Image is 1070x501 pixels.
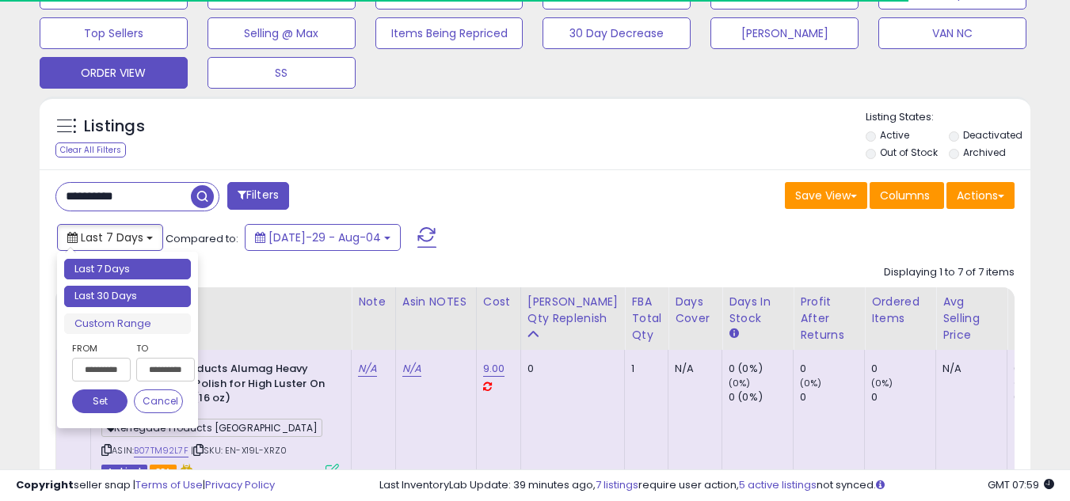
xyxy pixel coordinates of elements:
li: Last 7 Days [64,259,191,280]
button: ORDER VIEW [40,57,188,89]
div: 0 [871,390,935,404]
label: Out of Stock [880,146,938,159]
div: 1 [631,362,656,376]
button: Set [72,389,128,413]
li: Last 30 Days [64,286,191,307]
div: Ordered Items [871,294,929,327]
button: Save View [785,182,867,209]
div: [PERSON_NAME] Qty Replenish [527,294,619,327]
div: Days In Stock [729,294,786,327]
li: Custom Range [64,313,191,335]
b: Wicked Products Alumag Heavy Cut Metal Polish for High Luster On Aluminum (16 oz) [137,362,329,410]
small: (0%) [729,377,751,389]
button: Actions [946,182,1015,209]
small: Days In Stock. [729,327,738,341]
div: seller snap | | [16,478,275,493]
div: Displaying 1 to 7 of 7 items [884,265,1015,280]
div: Clear All Filters [55,142,126,158]
small: (0%) [1014,377,1036,389]
div: Avg Selling Price [942,294,1000,343]
button: 30 Day Decrease [543,17,691,49]
small: (0%) [800,377,822,389]
button: SS [208,57,356,89]
p: Listing States: [866,110,1030,125]
label: To [136,340,183,356]
i: hazardous material [177,464,193,475]
label: Archived [963,146,1006,159]
div: 0 (0%) [729,362,793,376]
button: Last 7 Days [57,224,163,251]
a: 9.00 [483,361,505,377]
a: N/A [358,361,377,377]
label: Active [880,128,909,142]
div: N/A [675,362,710,376]
div: 0 [871,362,935,376]
button: Filters [227,182,289,210]
span: | SKU: EN-X19L-XRZ0 [191,444,287,457]
a: B07TM92L7F [134,444,188,457]
button: Items Being Repriced [375,17,524,49]
button: VAN NC [878,17,1026,49]
div: 0 [800,362,864,376]
small: (0%) [871,377,893,389]
h5: Listings [84,116,145,138]
th: Please note that this number is a calculation based on your required days of coverage and your ve... [520,287,625,350]
div: Last InventoryLab Update: 39 minutes ago, require user action, not synced. [379,478,1054,493]
a: N/A [402,361,421,377]
a: 7 listings [596,477,638,492]
span: FBA [150,465,177,478]
div: N/A [942,362,995,376]
span: [DATE]-29 - Aug-04 [268,230,381,245]
span: Last 7 Days [81,230,143,245]
div: FBA Total Qty [631,294,661,343]
div: Cost [483,294,514,310]
div: 0 (0%) [729,390,793,404]
th: CSV column name: cust_attr_1_ Asin NOTES [395,287,476,350]
span: 2025-08-12 07:59 GMT [988,477,1054,492]
div: 0 [800,390,864,404]
button: Selling @ Max [208,17,356,49]
span: Columns [880,188,930,203]
button: [PERSON_NAME] [710,17,859,49]
label: From [72,340,128,356]
strong: Copyright [16,477,74,492]
a: Terms of Use [135,477,203,492]
div: Note [358,294,389,310]
span: Listings that have been deleted from Seller Central [101,465,147,478]
span: Compared to: [166,231,238,246]
div: Days Cover [675,294,715,327]
button: [DATE]-29 - Aug-04 [245,224,401,251]
a: 5 active listings [739,477,817,492]
button: Top Sellers [40,17,188,49]
div: Asin NOTES [402,294,470,310]
button: Cancel [134,389,183,413]
a: Privacy Policy [205,477,275,492]
span: Renegade Products [GEOGRAPHIC_DATA] [101,419,322,437]
label: Deactivated [963,128,1022,142]
div: Title [97,294,345,310]
div: Profit After Returns [800,294,858,343]
div: 0 [527,362,613,376]
button: Columns [870,182,944,209]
